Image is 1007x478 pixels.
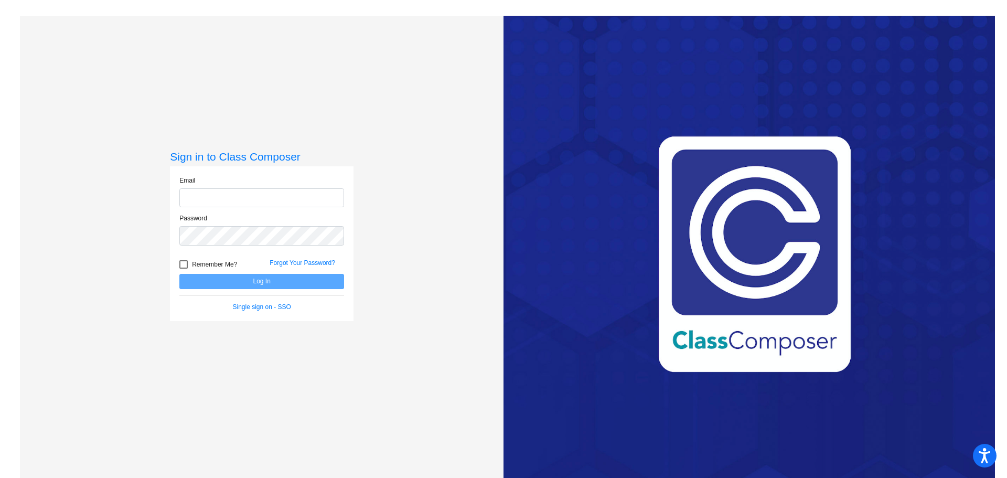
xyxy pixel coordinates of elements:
a: Single sign on - SSO [233,303,291,311]
span: Remember Me? [192,258,237,271]
a: Forgot Your Password? [270,259,335,267]
h3: Sign in to Class Composer [170,150,353,163]
label: Email [179,176,195,185]
label: Password [179,214,207,223]
button: Log In [179,274,344,289]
